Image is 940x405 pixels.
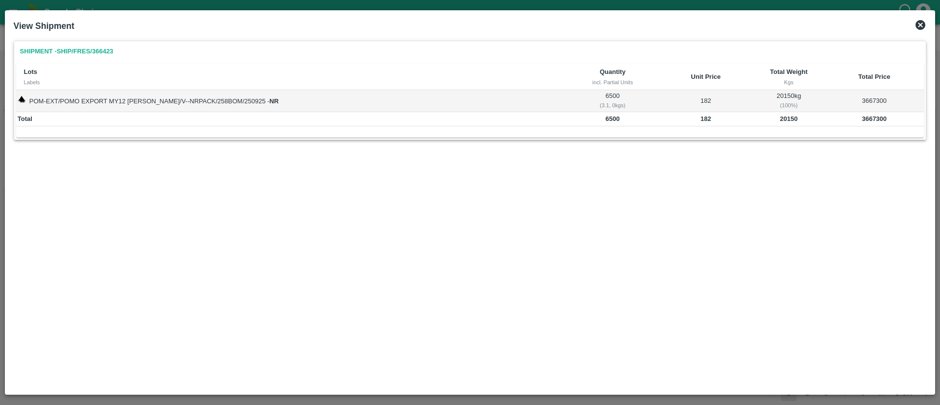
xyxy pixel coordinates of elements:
b: View Shipment [14,21,74,31]
td: 182 [658,90,753,112]
b: Total Weight [770,68,808,75]
td: 3667300 [824,90,924,112]
a: Shipment -SHIP/FRES/366423 [16,43,117,60]
strong: NR [269,97,279,105]
b: Lots [24,68,37,75]
div: ( 3.1, 0 kgs) [568,101,657,110]
b: 6500 [606,115,620,122]
img: weight [18,95,25,103]
div: incl. Partial Units [574,78,651,87]
td: 20150 kg [753,90,824,112]
div: ( 100 %) [754,101,823,110]
b: 3667300 [862,115,887,122]
td: 6500 [566,90,658,112]
div: Kgs [761,78,817,87]
div: Labels [24,78,559,87]
b: Total [18,115,32,122]
b: Unit Price [691,73,721,80]
b: Quantity [600,68,626,75]
b: Total Price [858,73,891,80]
b: 20150 [780,115,798,122]
b: 182 [701,115,711,122]
td: POM-EXT/POMO EXPORT MY12 [PERSON_NAME]/V--NRPACK/258BOM/250925 - [16,90,567,112]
